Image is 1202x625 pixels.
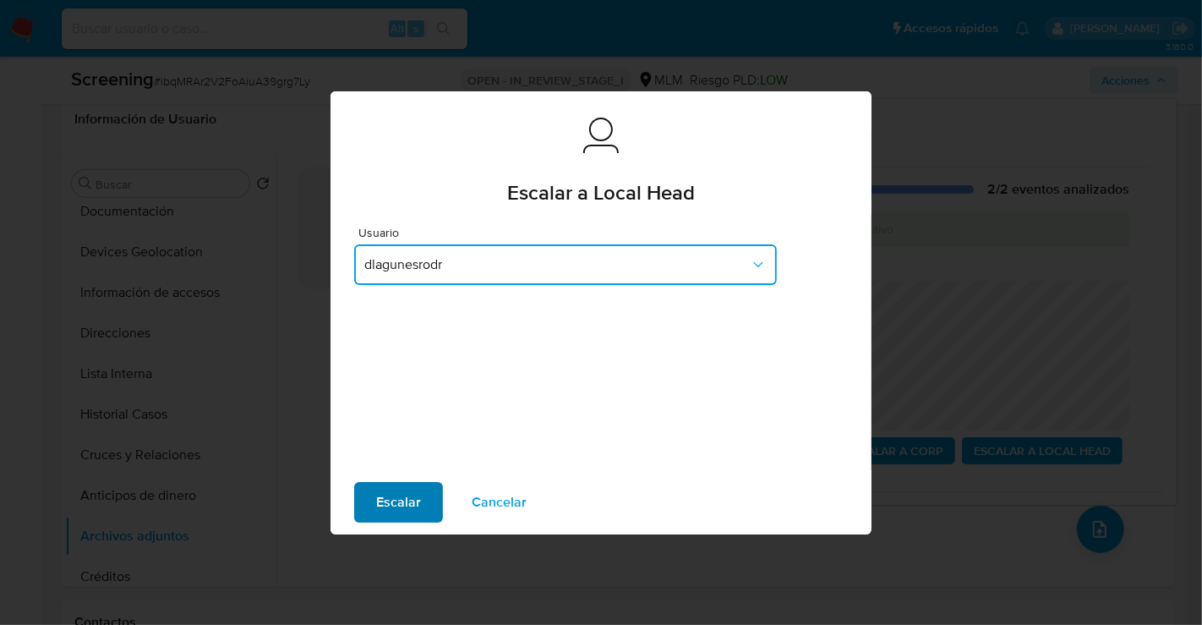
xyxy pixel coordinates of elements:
span: dlagunesrodr [364,256,750,273]
span: Escalar [376,484,421,521]
span: Usuario [358,227,781,238]
span: Escalar a Local Head [507,183,695,203]
button: Escalar [354,482,443,523]
span: Cancelar [472,484,527,521]
button: dlagunesrodr [354,244,777,285]
button: Cancelar [450,482,549,523]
